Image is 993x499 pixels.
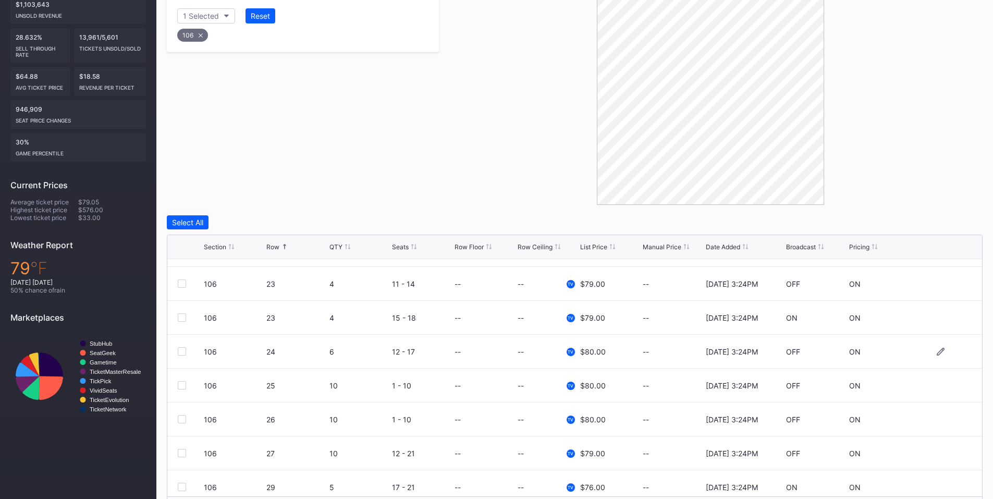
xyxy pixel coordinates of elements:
[78,206,146,214] div: $576.00
[10,214,78,222] div: Lowest ticket price
[455,347,461,356] div: --
[849,381,861,390] div: ON
[580,449,605,458] div: $79.00
[643,279,703,288] div: --
[518,483,524,492] div: --
[567,449,575,458] div: TV
[329,313,389,322] div: 4
[204,415,264,424] div: 106
[90,340,113,347] text: StubHub
[90,350,116,356] text: SeatGeek
[10,28,70,63] div: 28.632%
[518,243,553,251] div: Row Ceiling
[392,449,452,458] div: 12 - 21
[183,11,219,20] div: 1 Selected
[567,314,575,322] div: TV
[786,449,800,458] div: OFF
[329,381,389,390] div: 10
[518,313,524,322] div: --
[580,415,606,424] div: $80.00
[329,415,389,424] div: 10
[518,415,524,424] div: --
[10,258,146,278] div: 79
[567,382,575,390] div: TV
[455,415,461,424] div: --
[246,8,275,23] button: Reset
[204,279,264,288] div: 106
[30,258,47,278] span: ℉
[177,29,208,42] div: 106
[392,347,452,356] div: 12 - 17
[455,483,461,492] div: --
[90,406,127,412] text: TicketNetwork
[10,312,146,323] div: Marketplaces
[266,449,326,458] div: 27
[90,378,112,384] text: TickPick
[10,278,146,286] div: [DATE] [DATE]
[90,387,117,394] text: VividSeats
[90,359,117,366] text: Gametime
[392,415,452,424] div: 1 - 10
[266,415,326,424] div: 26
[79,41,141,52] div: Tickets Unsold/Sold
[643,243,681,251] div: Manual Price
[10,206,78,214] div: Highest ticket price
[10,100,146,129] div: 946,909
[167,215,209,229] button: Select All
[580,381,606,390] div: $80.00
[266,381,326,390] div: 25
[392,381,452,390] div: 1 - 10
[580,279,605,288] div: $79.00
[643,313,703,322] div: --
[706,483,758,492] div: [DATE] 3:24PM
[16,113,141,124] div: seat price changes
[10,286,146,294] div: 50 % chance of rain
[204,313,264,322] div: 106
[329,279,389,288] div: 4
[706,279,758,288] div: [DATE] 3:24PM
[455,279,461,288] div: --
[79,80,141,91] div: Revenue per ticket
[10,133,146,162] div: 30%
[706,347,758,356] div: [DATE] 3:24PM
[392,243,409,251] div: Seats
[706,449,758,458] div: [DATE] 3:24PM
[74,28,146,63] div: 13,961/5,601
[16,41,65,58] div: Sell Through Rate
[329,243,342,251] div: QTY
[251,11,270,20] div: Reset
[78,198,146,206] div: $79.05
[849,449,861,458] div: ON
[392,483,452,492] div: 17 - 21
[455,243,484,251] div: Row Floor
[204,347,264,356] div: 106
[706,313,758,322] div: [DATE] 3:24PM
[204,483,264,492] div: 106
[786,279,800,288] div: OFF
[786,347,800,356] div: OFF
[266,243,279,251] div: Row
[177,8,235,23] button: 1 Selected
[849,243,869,251] div: Pricing
[643,483,703,492] div: --
[172,218,203,227] div: Select All
[580,483,605,492] div: $76.00
[204,243,226,251] div: Section
[204,381,264,390] div: 106
[567,348,575,356] div: TV
[567,280,575,288] div: TV
[266,483,326,492] div: 29
[10,240,146,250] div: Weather Report
[329,347,389,356] div: 6
[849,415,861,424] div: ON
[78,214,146,222] div: $33.00
[204,449,264,458] div: 106
[643,381,703,390] div: --
[392,279,452,288] div: 11 - 14
[16,80,65,91] div: Avg ticket price
[16,146,141,156] div: Game percentile
[567,483,575,492] div: TV
[10,180,146,190] div: Current Prices
[10,198,78,206] div: Average ticket price
[392,313,452,322] div: 15 - 18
